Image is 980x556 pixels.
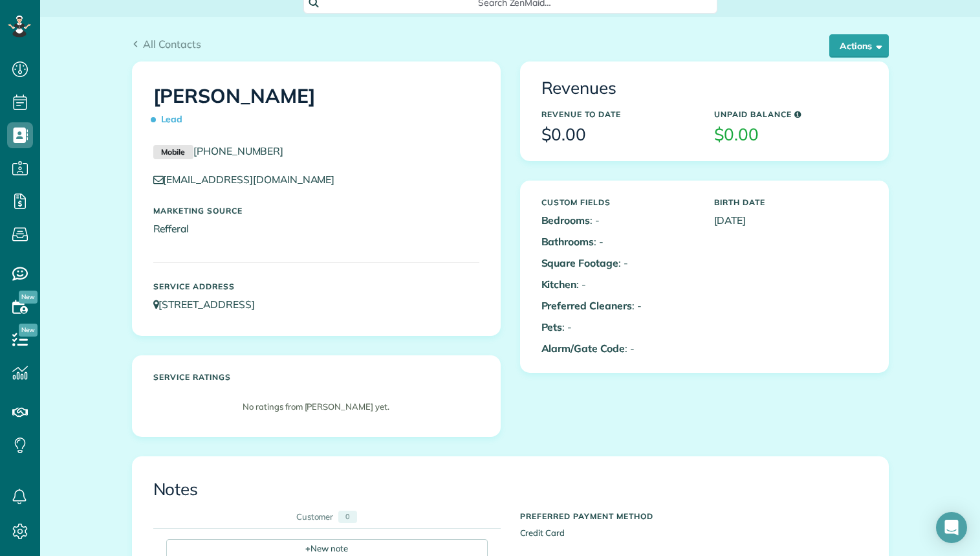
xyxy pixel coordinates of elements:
[153,282,479,291] h5: Service Address
[153,85,479,131] h1: [PERSON_NAME]
[541,214,591,227] b: Bedrooms
[541,235,594,248] b: Bathrooms
[541,234,695,249] p: : -
[19,291,38,304] span: New
[541,320,563,333] b: Pets
[714,213,867,228] p: [DATE]
[541,278,577,291] b: Kitchen
[714,126,867,144] h3: $0.00
[541,126,695,144] h3: $0.00
[296,511,334,523] div: Customer
[541,110,695,118] h5: Revenue to Date
[153,108,188,131] span: Lead
[510,506,877,551] div: Credit Card
[132,36,202,52] a: All Contacts
[541,198,695,206] h5: Custom Fields
[829,34,889,58] button: Actions
[338,511,357,523] div: 0
[153,144,284,157] a: Mobile[PHONE_NUMBER]
[541,277,695,292] p: : -
[714,110,867,118] h5: Unpaid Balance
[541,341,695,356] p: : -
[541,320,695,335] p: : -
[153,373,479,381] h5: Service ratings
[19,324,38,337] span: New
[153,298,267,311] a: [STREET_ADDRESS]
[541,79,867,98] h3: Revenues
[153,480,867,499] h3: Notes
[541,298,695,313] p: : -
[153,173,347,186] a: [EMAIL_ADDRESS][DOMAIN_NAME]
[541,256,618,269] b: Square Footage
[160,401,473,413] p: No ratings from [PERSON_NAME] yet.
[541,342,625,355] b: Alarm/Gate Code
[520,512,867,520] h5: Preferred Payment Method
[305,542,310,554] span: +
[153,145,193,159] small: Mobile
[153,206,479,215] h5: Marketing Source
[541,299,632,312] b: Preferred Cleaners
[936,512,967,543] div: Open Intercom Messenger
[153,221,479,236] p: Refferal
[541,213,695,228] p: : -
[541,256,695,271] p: : -
[143,38,201,50] span: All Contacts
[714,198,867,206] h5: Birth Date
